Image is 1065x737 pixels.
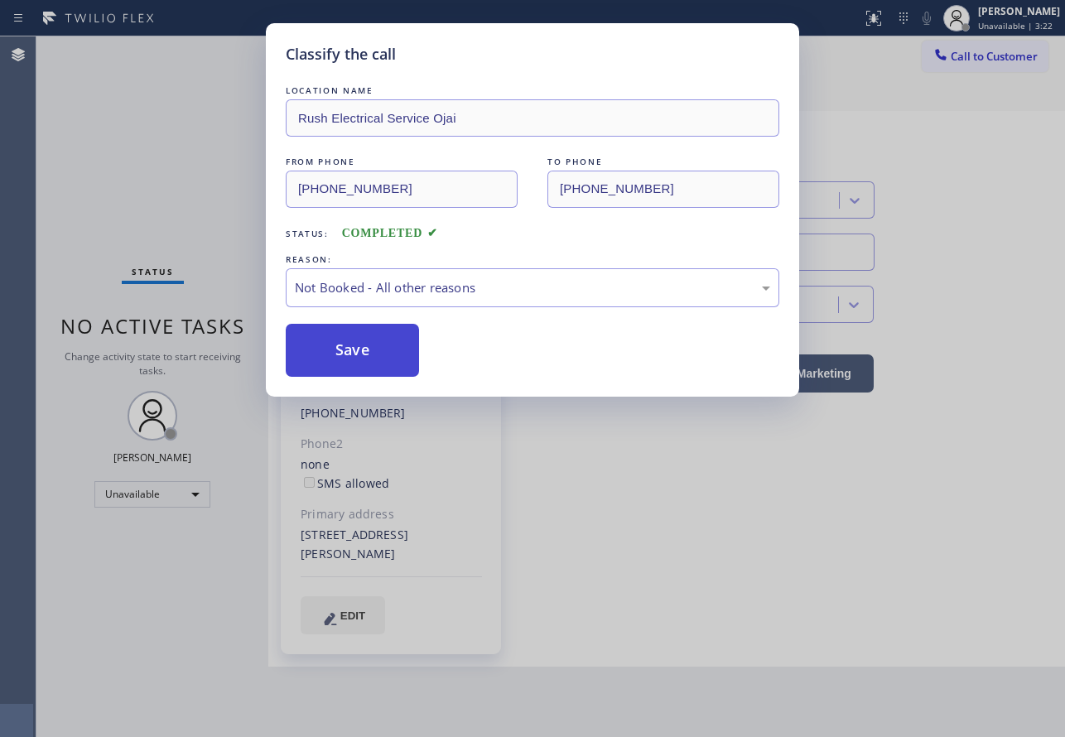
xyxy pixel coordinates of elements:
[547,153,779,171] div: TO PHONE
[342,227,438,239] span: COMPLETED
[286,82,779,99] div: LOCATION NAME
[286,171,518,208] input: From phone
[547,171,779,208] input: To phone
[286,153,518,171] div: FROM PHONE
[286,324,419,377] button: Save
[295,278,770,297] div: Not Booked - All other reasons
[286,43,396,65] h5: Classify the call
[286,228,329,239] span: Status:
[286,251,779,268] div: REASON:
